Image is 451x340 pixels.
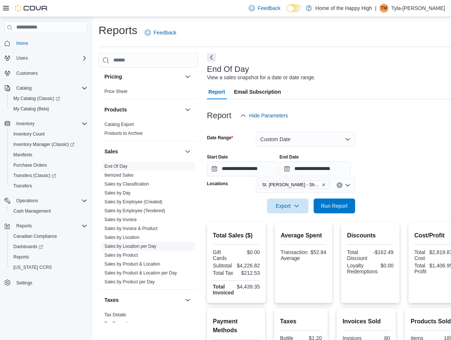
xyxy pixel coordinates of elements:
button: Inventory Count [7,129,90,139]
h2: Taxes [280,317,322,326]
span: Sales by Invoice & Product [104,226,157,231]
button: Catalog [1,83,90,93]
a: Canadian Compliance [10,232,60,241]
label: Date Range [207,135,233,141]
span: Transfers [13,183,32,189]
button: Remove St. Albert - Shoppes @ Giroux - Fire & Flower from selection in this group [321,183,326,187]
span: Transfers [10,181,87,190]
h1: Reports [98,23,137,38]
span: Canadian Compliance [10,232,87,241]
span: Customers [16,70,38,76]
span: Inventory Manager (Classic) [10,140,87,149]
a: Sales by Classification [104,181,149,187]
a: Sales by Product [104,253,138,258]
span: Manifests [10,150,87,159]
button: Transfers [7,181,90,191]
span: Home [13,39,87,48]
a: Transfers (Classic) [10,171,59,180]
a: Settings [13,279,35,287]
span: Inventory Count [13,131,45,137]
div: Subtotal [213,263,234,269]
span: End Of Day [104,163,127,169]
h3: Sales [104,148,118,155]
div: Total Profit [414,263,427,274]
span: Dark Mode [287,12,287,13]
a: Sales by Invoice [104,217,137,222]
button: Operations [1,196,90,206]
p: | [375,4,377,13]
a: My Catalog (Beta) [10,104,52,113]
span: St. Albert - Shoppes @ Giroux - Fire & Flower [259,181,329,189]
h2: Invoices Sold [343,317,390,326]
button: Users [13,54,31,63]
span: Purchase Orders [10,161,87,170]
h2: Average Spent [281,231,326,240]
a: My Catalog (Classic) [10,94,63,103]
span: Users [16,55,28,61]
button: Custom Date [256,132,355,147]
span: Home [16,40,28,46]
div: Pricing [98,87,198,99]
button: Inventory [1,119,90,129]
a: Cash Management [10,207,54,216]
span: Tax Exemptions [104,321,136,327]
a: Sales by Employee (Created) [104,199,163,204]
span: Transfers (Classic) [13,173,56,179]
a: Itemized Sales [104,173,134,178]
button: Export [267,199,308,213]
label: Locations [207,181,228,187]
span: My Catalog (Classic) [10,94,87,103]
span: Inventory Count [10,130,87,139]
button: Hide Parameters [237,108,291,123]
button: Operations [13,196,41,205]
span: Sales by Day [104,190,131,196]
div: Loyalty Redemptions [347,263,378,274]
a: Sales by Product & Location [104,261,160,267]
span: Operations [16,198,38,204]
button: [US_STATE] CCRS [7,262,90,273]
span: Sales by Location [104,234,140,240]
a: Sales by Location per Day [104,244,156,249]
button: Run Report [314,199,355,213]
div: Sales [98,162,198,289]
a: [US_STATE] CCRS [10,263,55,272]
div: $0.00 [381,263,394,269]
span: Catalog Export [104,121,134,127]
span: Cash Management [13,208,51,214]
span: Inventory [16,121,34,127]
span: Purchase Orders [13,162,47,168]
button: Catalog [13,84,34,93]
div: Gift Cards [213,249,235,261]
button: Taxes [183,296,192,304]
span: Sales by Location per Day [104,243,156,249]
button: Pricing [104,73,182,80]
button: Sales [104,148,182,155]
a: Manifests [10,150,35,159]
span: Reports [16,223,32,229]
span: My Catalog (Beta) [10,104,87,113]
button: Reports [1,221,90,231]
a: Inventory Count [10,130,48,139]
span: Manifests [13,152,32,158]
button: Purchase Orders [7,160,90,170]
h3: Products [104,106,127,113]
span: Price Sheet [104,89,127,94]
button: Next [207,53,216,62]
input: Press the down key to open a popover containing a calendar. [207,161,278,176]
button: Products [183,105,192,114]
span: Feedback [258,4,280,12]
span: Users [13,54,87,63]
span: Canadian Compliance [13,233,57,239]
div: Total Cost [414,249,427,261]
div: View a sales snapshot for a date or date range. [207,74,315,81]
span: Cash Management [10,207,87,216]
a: My Catalog (Classic) [7,93,90,104]
div: Total Tax [213,270,235,276]
a: Customers [13,69,41,78]
p: Home of the Happy High [315,4,372,13]
h2: Total Sales ($) [213,231,260,240]
label: Start Date [207,154,228,160]
a: Sales by Employee (Tendered) [104,208,165,213]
